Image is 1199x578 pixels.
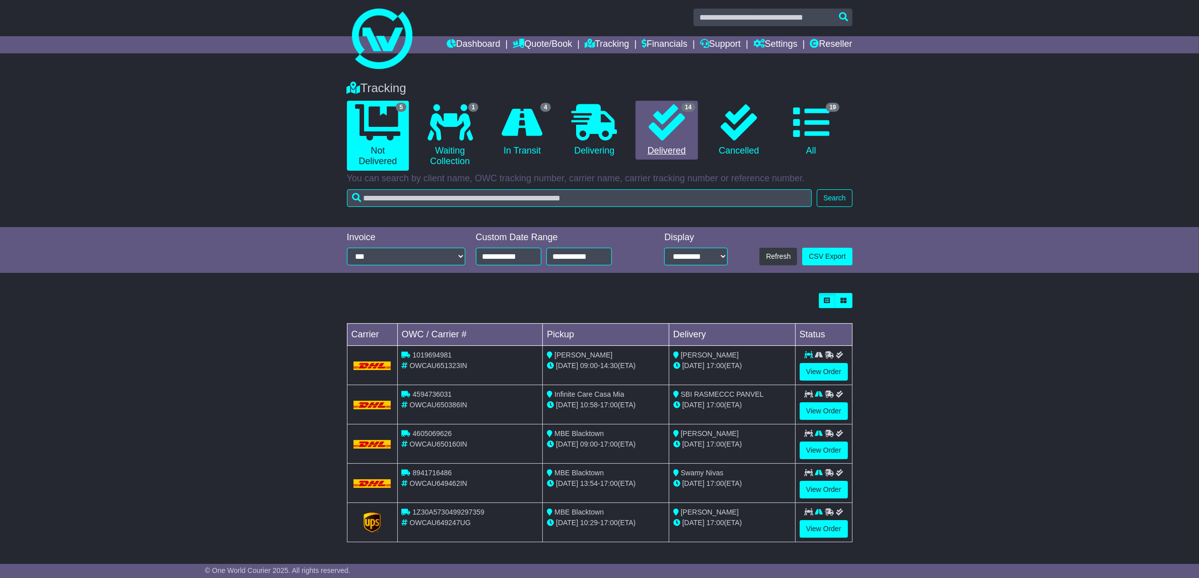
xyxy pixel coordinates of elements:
span: 17:00 [600,401,618,409]
span: [DATE] [682,401,704,409]
a: Dashboard [447,36,501,53]
div: Invoice [347,232,466,243]
div: - (ETA) [547,400,665,410]
a: Cancelled [708,101,770,160]
span: 10:58 [580,401,598,409]
div: (ETA) [673,400,791,410]
span: 4 [540,103,551,112]
span: 19 [826,103,839,112]
a: View Order [800,402,848,420]
div: (ETA) [673,478,791,489]
td: Status [795,324,852,346]
span: [DATE] [556,401,578,409]
span: [PERSON_NAME] [681,351,739,359]
span: [PERSON_NAME] [554,351,612,359]
button: Search [817,189,852,207]
span: [PERSON_NAME] [681,429,739,438]
span: 14:30 [600,362,618,370]
a: View Order [800,363,848,381]
span: 10:29 [580,519,598,527]
a: Tracking [585,36,629,53]
span: MBE Blacktown [554,508,604,516]
span: 14 [681,103,695,112]
div: - (ETA) [547,360,665,371]
span: 17:00 [600,519,618,527]
span: OWCAU650160IN [409,440,467,448]
span: 1Z30A5730499297359 [412,508,484,516]
div: - (ETA) [547,518,665,528]
div: - (ETA) [547,439,665,450]
div: Display [664,232,727,243]
td: OWC / Carrier # [397,324,543,346]
span: 1 [468,103,479,112]
img: DHL.png [354,440,391,448]
span: MBE Blacktown [554,469,604,477]
div: (ETA) [673,518,791,528]
span: 17:00 [707,440,724,448]
span: OWCAU651323IN [409,362,467,370]
span: OWCAU649462IN [409,479,467,487]
td: Carrier [347,324,397,346]
img: DHL.png [354,479,391,487]
span: 8941716486 [412,469,452,477]
div: Custom Date Range [476,232,638,243]
span: 17:00 [707,401,724,409]
p: You can search by client name, OWC tracking number, carrier name, carrier tracking number or refe... [347,173,853,184]
span: 09:00 [580,440,598,448]
span: [DATE] [682,362,704,370]
span: 17:00 [600,440,618,448]
span: 17:00 [707,362,724,370]
a: 5 Not Delivered [347,101,409,171]
span: Swamy Nivas [681,469,724,477]
div: (ETA) [673,439,791,450]
span: MBE Blacktown [554,429,604,438]
span: 5 [396,103,406,112]
a: CSV Export [802,248,852,265]
span: SBI RASMECCC PANVEL [681,390,764,398]
span: [DATE] [556,479,578,487]
a: Settings [753,36,798,53]
a: Financials [642,36,687,53]
div: (ETA) [673,360,791,371]
a: 4 In Transit [491,101,553,160]
span: OWCAU650386IN [409,401,467,409]
div: Tracking [342,81,858,96]
span: [DATE] [556,440,578,448]
td: Delivery [669,324,795,346]
span: Infinite Care Casa Mia [554,390,624,398]
a: 19 All [780,101,842,160]
span: [DATE] [682,479,704,487]
a: Support [700,36,741,53]
span: 09:00 [580,362,598,370]
span: OWCAU649247UG [409,519,470,527]
img: DHL.png [354,362,391,370]
span: © One World Courier 2025. All rights reserved. [205,566,350,574]
div: - (ETA) [547,478,665,489]
button: Refresh [759,248,797,265]
a: View Order [800,442,848,459]
span: [DATE] [556,519,578,527]
a: View Order [800,520,848,538]
a: Delivering [563,101,625,160]
span: [PERSON_NAME] [681,508,739,516]
a: 1 Waiting Collection [419,101,481,171]
span: 1019694981 [412,351,452,359]
a: 14 Delivered [636,101,697,160]
a: View Order [800,481,848,498]
span: 4605069626 [412,429,452,438]
span: [DATE] [682,519,704,527]
span: 4594736031 [412,390,452,398]
span: [DATE] [682,440,704,448]
a: Reseller [810,36,852,53]
a: Quote/Book [513,36,572,53]
span: [DATE] [556,362,578,370]
img: DHL.png [354,401,391,409]
span: 13:54 [580,479,598,487]
span: 17:00 [600,479,618,487]
img: GetCarrierServiceLogo [364,513,381,533]
span: 17:00 [707,519,724,527]
span: 17:00 [707,479,724,487]
td: Pickup [543,324,669,346]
